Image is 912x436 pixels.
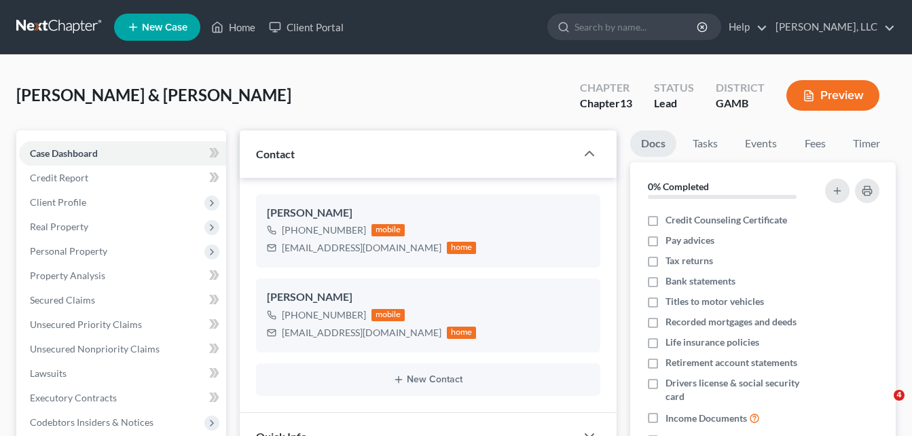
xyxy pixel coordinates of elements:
div: [PHONE_NUMBER] [282,223,366,237]
a: Credit Report [19,166,226,190]
span: Lawsuits [30,367,67,379]
div: Lead [654,96,694,111]
span: Pay advices [665,234,714,247]
a: Home [204,15,262,39]
span: Retirement account statements [665,356,797,369]
button: New Contact [267,374,589,385]
div: [EMAIL_ADDRESS][DOMAIN_NAME] [282,241,441,255]
span: [PERSON_NAME] & [PERSON_NAME] [16,85,291,105]
span: Personal Property [30,245,107,257]
a: Case Dashboard [19,141,226,166]
div: Chapter [580,96,632,111]
div: mobile [371,309,405,321]
span: Property Analysis [30,270,105,281]
button: Preview [786,80,879,111]
div: [PERSON_NAME] [267,289,589,306]
span: Titles to motor vehicles [665,295,764,308]
div: mobile [371,224,405,236]
span: Credit Counseling Certificate [665,213,787,227]
a: Docs [630,130,676,157]
a: Secured Claims [19,288,226,312]
a: Timer [842,130,891,157]
strong: 0% Completed [648,181,709,192]
span: Bank statements [665,274,735,288]
div: Status [654,80,694,96]
span: Unsecured Nonpriority Claims [30,343,160,355]
span: Credit Report [30,172,88,183]
div: GAMB [716,96,765,111]
div: home [447,327,477,339]
span: 4 [894,390,905,401]
span: Client Profile [30,196,86,208]
span: 13 [620,96,632,109]
span: Case Dashboard [30,147,98,159]
span: Secured Claims [30,294,95,306]
a: Executory Contracts [19,386,226,410]
div: [PHONE_NUMBER] [282,308,366,322]
span: Executory Contracts [30,392,117,403]
a: Unsecured Nonpriority Claims [19,337,226,361]
a: Property Analysis [19,264,226,288]
span: Tax returns [665,254,713,268]
span: Codebtors Insiders & Notices [30,416,153,428]
a: Fees [793,130,837,157]
span: Unsecured Priority Claims [30,319,142,330]
iframe: Intercom live chat [866,390,898,422]
span: Recorded mortgages and deeds [665,315,797,329]
a: Unsecured Priority Claims [19,312,226,337]
span: Drivers license & social security card [665,376,818,403]
span: Real Property [30,221,88,232]
input: Search by name... [574,14,699,39]
div: [EMAIL_ADDRESS][DOMAIN_NAME] [282,326,441,340]
div: [PERSON_NAME] [267,205,589,221]
span: Life insurance policies [665,335,759,349]
a: Help [722,15,767,39]
a: Tasks [682,130,729,157]
span: Contact [256,147,295,160]
a: Events [734,130,788,157]
a: Lawsuits [19,361,226,386]
a: Client Portal [262,15,350,39]
div: Chapter [580,80,632,96]
span: Income Documents [665,412,747,425]
div: home [447,242,477,254]
div: District [716,80,765,96]
span: New Case [142,22,187,33]
a: [PERSON_NAME], LLC [769,15,895,39]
